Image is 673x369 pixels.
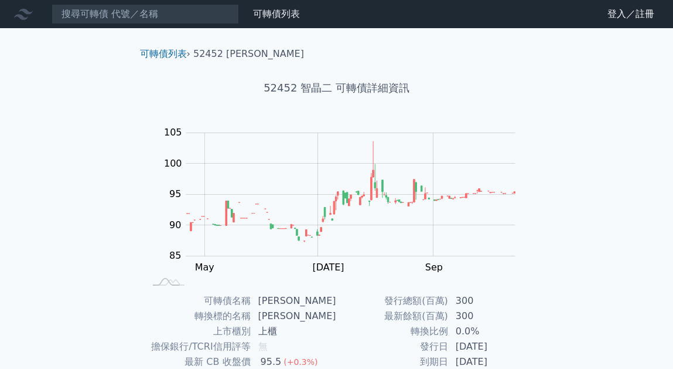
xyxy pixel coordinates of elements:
li: › [140,47,190,61]
td: [PERSON_NAME] [251,293,337,309]
td: 發行日 [337,339,449,354]
tspan: 85 [169,250,181,261]
tspan: [DATE] [312,262,344,273]
span: 無 [258,341,268,352]
a: 可轉債列表 [140,48,187,59]
td: 可轉債名稱 [145,293,251,309]
td: 300 [449,309,529,324]
td: 擔保銀行/TCRI信用評等 [145,339,251,354]
td: 轉換標的名稱 [145,309,251,324]
tspan: 105 [164,127,182,138]
td: 0.0% [449,324,529,339]
td: 300 [449,293,529,309]
td: 發行總額(百萬) [337,293,449,309]
td: [PERSON_NAME] [251,309,337,324]
tspan: 90 [169,219,181,231]
a: 登入／註冊 [598,5,664,23]
tspan: 100 [164,158,182,169]
input: 搜尋可轉債 代號／名稱 [52,4,239,24]
li: 52452 [PERSON_NAME] [193,47,304,61]
h1: 52452 智晶二 可轉債詳細資訊 [131,80,543,96]
g: Chart [158,127,532,273]
iframe: Chat Widget [614,313,673,369]
td: [DATE] [449,339,529,354]
span: (+0.3%) [283,357,317,367]
tspan: Sep [425,262,443,273]
td: 上櫃 [251,324,337,339]
tspan: 95 [169,188,181,199]
td: 上市櫃別 [145,324,251,339]
td: 轉換比例 [337,324,449,339]
div: 95.5 [258,355,284,369]
tspan: May [195,262,214,273]
a: 可轉債列表 [253,8,300,19]
g: Series [186,141,515,242]
td: 最新餘額(百萬) [337,309,449,324]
